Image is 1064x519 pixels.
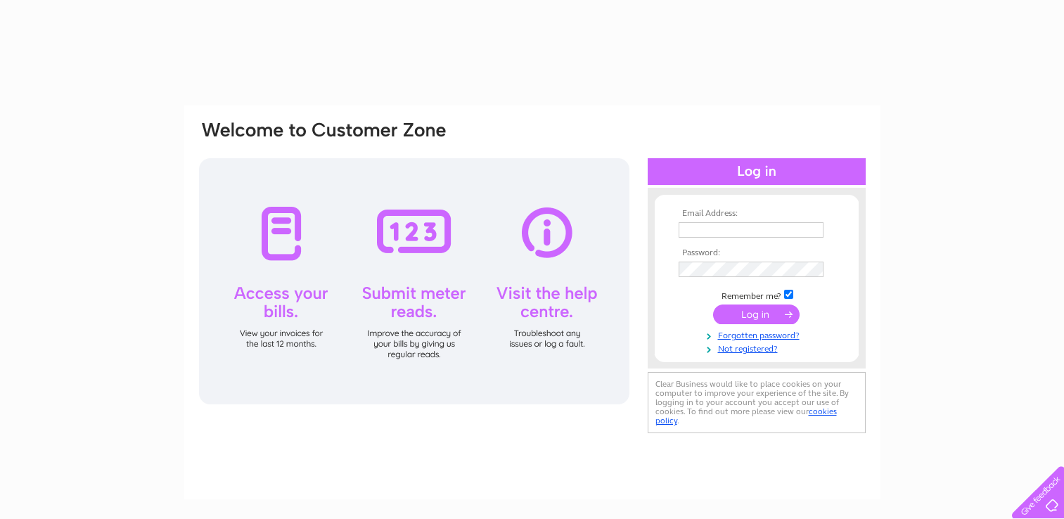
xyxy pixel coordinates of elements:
th: Email Address: [675,209,838,219]
a: Forgotten password? [679,328,838,341]
td: Remember me? [675,288,838,302]
div: Clear Business would like to place cookies on your computer to improve your experience of the sit... [648,372,866,433]
th: Password: [675,248,838,258]
a: Not registered? [679,341,838,354]
a: cookies policy [655,406,837,425]
input: Submit [713,305,800,324]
